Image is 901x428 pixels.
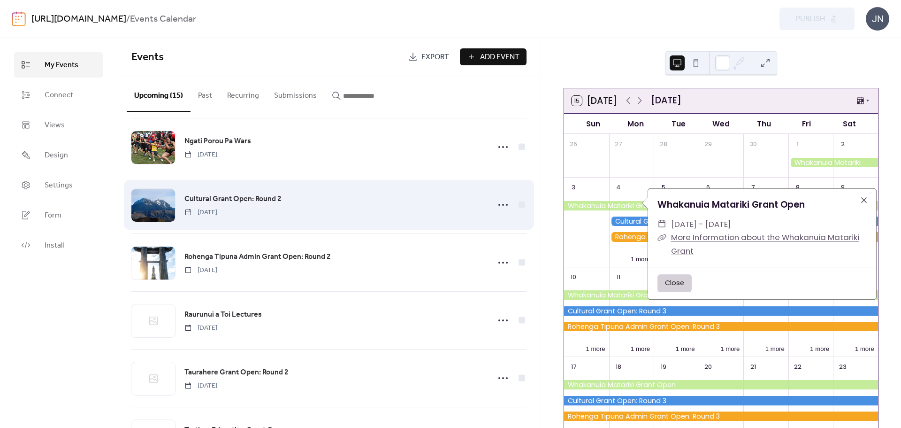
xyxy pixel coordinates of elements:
[657,138,669,150] div: 28
[45,150,68,161] span: Design
[184,265,217,275] span: [DATE]
[45,240,64,251] span: Install
[567,181,580,194] div: 3
[401,48,456,65] a: Export
[184,309,262,321] a: Raurunui a Toi Lectures
[184,208,217,218] span: [DATE]
[567,271,580,283] div: 10
[747,181,759,194] div: 7
[837,138,849,150] div: 2
[14,142,103,168] a: Design
[806,343,833,353] button: 1 more
[31,10,126,28] a: [URL][DOMAIN_NAME]
[851,343,878,353] button: 1 more
[14,112,103,138] a: Views
[612,360,625,373] div: 18
[564,201,878,210] div: Whakanuia Matariki Grant Open
[792,181,804,194] div: 8
[191,76,220,111] button: Past
[651,94,681,108] div: [DATE]
[609,217,878,226] div: Cultural Grant Open: Round 3
[582,343,609,353] button: 1 more
[184,309,262,320] span: Raurunui a Toi Lectures
[14,82,103,108] a: Connect
[127,76,191,112] button: Upcoming (15)
[702,138,714,150] div: 29
[12,11,26,26] img: logo
[131,47,164,68] span: Events
[184,366,289,379] a: Taurahere Grant Open: Round 2
[657,114,700,134] div: Tue
[792,138,804,150] div: 1
[657,218,666,231] div: ​
[184,323,217,333] span: [DATE]
[837,181,849,194] div: 9
[14,202,103,228] a: Form
[14,52,103,78] a: My Events
[657,181,669,194] div: 5
[788,158,878,167] div: Whakanuia Matariki Grant Open
[702,360,714,373] div: 20
[126,10,130,28] b: /
[184,251,331,263] a: Rohenga Tipuna Admin Grant Open: Round 2
[627,254,654,263] button: 1 more
[564,290,878,300] div: Whakanuia Matariki Grant Open
[184,136,251,147] span: Ngati Porou Pa Wars
[612,271,625,283] div: 11
[267,76,324,111] button: Submissions
[657,231,666,244] div: ​
[184,251,331,263] span: Rohenga Tipuna Admin Grant Open: Round 2
[742,114,785,134] div: Thu
[614,114,657,134] div: Mon
[671,232,859,257] a: More Information about the Whakanuia Matariki Grant
[184,135,251,148] a: Ngati Porou Pa Wars
[612,181,625,194] div: 4
[657,274,692,292] button: Close
[702,181,714,194] div: 6
[460,48,527,65] button: Add Event
[747,360,759,373] div: 21
[828,114,870,134] div: Sat
[657,198,805,211] a: Whakanuia Matariki Grant Open
[567,138,580,150] div: 26
[672,343,699,353] button: 1 more
[564,306,878,316] div: Cultural Grant Open: Round 3
[717,343,743,353] button: 1 more
[480,52,519,63] span: Add Event
[700,114,742,134] div: Wed
[568,93,620,109] button: 15[DATE]
[609,232,878,241] div: Rohenga Tipuna Admin Grant Open: Round 3
[184,367,289,378] span: Taurahere Grant Open: Round 2
[564,412,878,421] div: Rohenga Tipuna Admin Grant Open: Round 3
[612,138,625,150] div: 27
[45,90,73,101] span: Connect
[130,10,196,28] b: Events Calendar
[564,380,878,389] div: Whakanuia Matariki Grant Open
[564,396,878,405] div: Cultural Grant Open: Round 3
[866,7,889,31] div: JN
[564,322,878,331] div: Rohenga Tipuna Admin Grant Open: Round 3
[572,114,614,134] div: Sun
[627,343,654,353] button: 1 more
[14,172,103,198] a: Settings
[421,52,449,63] span: Export
[45,180,73,191] span: Settings
[567,360,580,373] div: 17
[837,360,849,373] div: 23
[45,210,61,221] span: Form
[747,138,759,150] div: 30
[657,360,669,373] div: 19
[45,120,65,131] span: Views
[785,114,828,134] div: Fri
[45,60,78,71] span: My Events
[220,76,267,111] button: Recurring
[792,360,804,373] div: 22
[184,193,282,205] a: Cultural Grant Open: Round 2
[762,343,788,353] button: 1 more
[184,381,217,391] span: [DATE]
[184,150,217,160] span: [DATE]
[671,218,731,231] span: [DATE] - [DATE]
[14,233,103,258] a: Install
